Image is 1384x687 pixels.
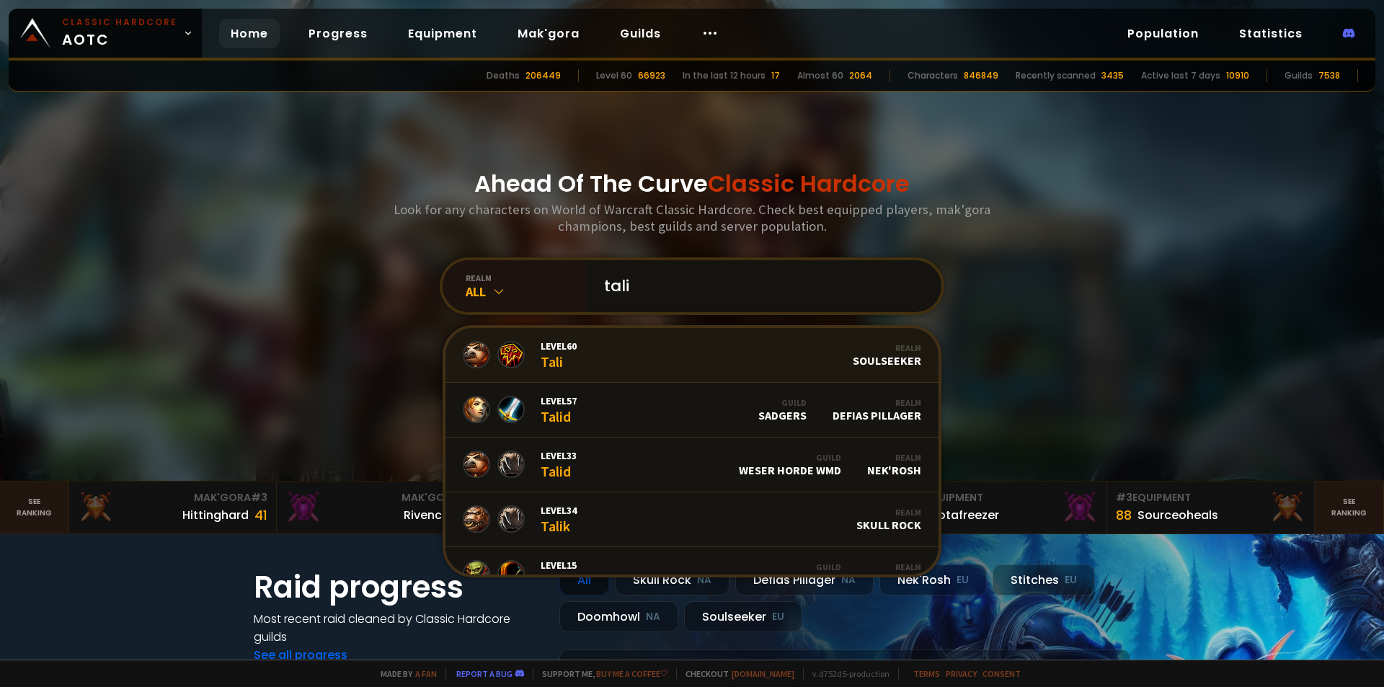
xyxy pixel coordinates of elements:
[466,283,587,300] div: All
[285,490,475,505] div: Mak'Gora
[739,562,841,587] div: Weser Horde WMD
[833,397,921,422] div: Defias Pillager
[396,19,489,48] a: Equipment
[683,69,766,82] div: In the last 12 hours
[219,19,280,48] a: Home
[445,492,939,547] a: Level34TalikRealmSkull Rock
[254,610,542,646] h4: Most recent raid cleaned by Classic Hardcore guilds
[372,668,437,679] span: Made by
[993,564,1095,595] div: Stitches
[676,668,794,679] span: Checkout
[525,69,561,82] div: 206449
[853,342,921,353] div: Realm
[908,69,958,82] div: Characters
[1228,19,1314,48] a: Statistics
[1116,490,1132,505] span: # 3
[1065,573,1077,588] small: EU
[867,452,921,463] div: Realm
[251,490,267,505] span: # 3
[732,668,794,679] a: [DOMAIN_NAME]
[1137,506,1218,524] div: Sourceoheals
[62,16,177,50] span: AOTC
[541,504,577,535] div: Talik
[404,506,449,524] div: Rivench
[803,668,890,679] span: v. d752d5 - production
[964,69,998,82] div: 846849
[856,507,921,518] div: Realm
[853,342,921,368] div: Soulseeker
[559,564,609,595] div: All
[758,397,807,422] div: sadgers
[930,506,999,524] div: Notafreezer
[708,167,910,200] span: Classic Hardcore
[638,69,665,82] div: 66923
[541,449,577,480] div: Talid
[758,397,807,408] div: Guild
[445,547,939,602] a: Level15TalihGuildWeser Horde WMDRealmNek'Rosh
[541,559,577,590] div: Talih
[595,260,924,312] input: Search a character...
[533,668,667,679] span: Support me,
[596,69,632,82] div: Level 60
[388,201,996,234] h3: Look for any characters on World of Warcraft Classic Hardcore. Check best equipped players, mak'g...
[466,272,587,283] div: realm
[541,394,577,425] div: Talid
[684,601,802,632] div: Soulseeker
[1016,69,1096,82] div: Recently scanned
[1116,490,1305,505] div: Equipment
[541,559,577,572] span: Level 15
[615,564,729,595] div: Skull Rock
[277,482,484,533] a: Mak'Gora#2Rivench100
[908,490,1098,505] div: Equipment
[879,564,987,595] div: Nek'Rosh
[254,564,542,610] h1: Raid progress
[9,9,202,58] a: Classic HardcoreAOTC
[739,562,841,572] div: Guild
[856,507,921,532] div: Skull Rock
[445,328,939,383] a: Level60TaliRealmSoulseeker
[541,340,577,353] span: Level 60
[69,482,277,533] a: Mak'Gora#3Hittinghard41
[541,504,577,517] span: Level 34
[559,601,678,632] div: Doomhowl
[867,452,921,477] div: Nek'Rosh
[445,383,939,438] a: Level57TalidGuildsadgersRealmDefias Pillager
[900,482,1107,533] a: #2Equipment88Notafreezer
[541,394,577,407] span: Level 57
[608,19,673,48] a: Guilds
[849,69,872,82] div: 2064
[739,452,841,463] div: Guild
[78,490,267,505] div: Mak'Gora
[456,668,513,679] a: Report a bug
[946,668,977,679] a: Privacy
[833,397,921,408] div: Realm
[867,562,921,572] div: Realm
[254,505,267,525] div: 41
[1285,69,1313,82] div: Guilds
[596,668,667,679] a: Buy me a coffee
[772,610,784,624] small: EU
[1226,69,1249,82] div: 10910
[1318,69,1340,82] div: 7538
[982,668,1021,679] a: Consent
[474,167,910,201] h1: Ahead Of The Curve
[1116,19,1210,48] a: Population
[254,647,347,663] a: See all progress
[697,573,711,588] small: NA
[506,19,591,48] a: Mak'gora
[771,69,780,82] div: 17
[957,573,969,588] small: EU
[913,668,940,679] a: Terms
[1141,69,1220,82] div: Active last 7 days
[739,452,841,477] div: Weser Horde WMD
[182,506,249,524] div: Hittinghard
[1116,505,1132,525] div: 88
[415,668,437,679] a: a fan
[297,19,379,48] a: Progress
[62,16,177,29] small: Classic Hardcore
[797,69,843,82] div: Almost 60
[541,449,577,462] span: Level 33
[1315,482,1384,533] a: Seeranking
[867,562,921,587] div: Nek'Rosh
[541,340,577,371] div: Tali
